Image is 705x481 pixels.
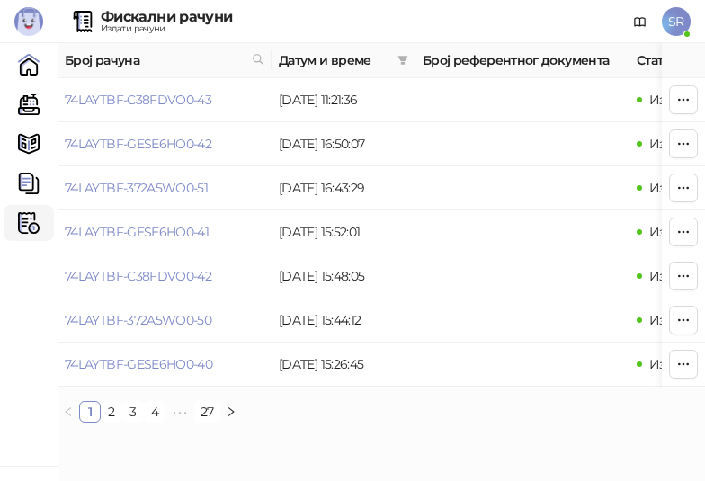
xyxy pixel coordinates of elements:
span: left [63,406,74,417]
span: right [226,406,236,417]
span: Издат [649,224,685,240]
a: 74LAYTBF-GESE6HO0-40 [65,356,212,372]
button: left [58,401,79,423]
td: 74LAYTBF-372A5WO0-51 [58,166,272,210]
td: [DATE] 16:43:29 [272,166,415,210]
li: Следећих 5 Страна [165,401,194,423]
li: Следећа страна [220,401,242,423]
span: Издат [649,92,685,108]
a: 4 [145,402,165,422]
td: [DATE] 16:50:07 [272,122,415,166]
td: 74LAYTBF-372A5WO0-50 [58,298,272,343]
td: [DATE] 15:52:01 [272,210,415,254]
a: 74LAYTBF-GESE6HO0-42 [65,136,211,152]
td: 74LAYTBF-C38FDVO0-43 [58,78,272,122]
a: 74LAYTBF-372A5WO0-51 [65,180,208,196]
span: ••• [165,401,194,423]
a: 74LAYTBF-C38FDVO0-42 [65,268,211,284]
div: Издати рачуни [101,24,232,33]
td: 74LAYTBF-GESE6HO0-41 [58,210,272,254]
a: 2 [102,402,121,422]
li: Претходна страна [58,401,79,423]
span: SR [662,7,691,36]
a: 74LAYTBF-372A5WO0-50 [65,312,211,328]
span: Издат [649,180,685,196]
span: Издат [649,356,685,372]
a: 1 [80,402,100,422]
a: 3 [123,402,143,422]
span: filter [394,47,412,74]
a: 27 [195,402,219,422]
span: Датум и време [279,50,390,70]
td: 74LAYTBF-GESE6HO0-42 [58,122,272,166]
td: [DATE] 11:21:36 [272,78,415,122]
li: 2 [101,401,122,423]
a: Документација [626,7,655,36]
li: 4 [144,401,165,423]
td: [DATE] 15:26:45 [272,343,415,387]
span: Издат [649,136,685,152]
span: Број рачуна [65,50,245,70]
button: right [220,401,242,423]
td: [DATE] 15:48:05 [272,254,415,298]
th: Број рачуна [58,43,272,78]
span: filter [397,55,408,66]
li: 1 [79,401,101,423]
td: 74LAYTBF-C38FDVO0-42 [58,254,272,298]
span: Издат [649,268,685,284]
div: Фискални рачуни [101,10,232,24]
span: Издат [649,312,685,328]
td: 74LAYTBF-GESE6HO0-40 [58,343,272,387]
li: 27 [194,401,220,423]
img: Logo [14,7,43,36]
li: 3 [122,401,144,423]
td: [DATE] 15:44:12 [272,298,415,343]
a: 74LAYTBF-GESE6HO0-41 [65,224,209,240]
a: 74LAYTBF-C38FDVO0-43 [65,92,211,108]
th: Број референтног документа [415,43,629,78]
